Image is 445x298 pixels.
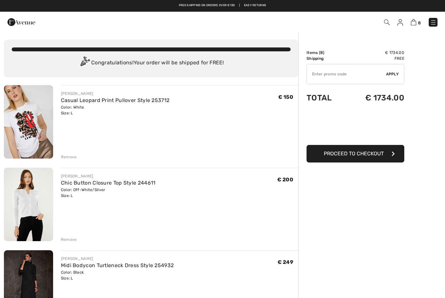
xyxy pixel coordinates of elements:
a: Chic Button Closure Top Style 244611 [61,180,156,186]
iframe: PayPal [307,109,404,143]
a: 8 [411,18,421,26]
span: 8 [418,20,421,25]
span: 8 [320,50,323,55]
div: [PERSON_NAME] [61,256,174,262]
img: Congratulation2.svg [78,57,91,70]
button: Proceed to Checkout [307,145,404,162]
div: Remove [61,154,77,160]
a: Casual Leopard Print Pullover Style 253712 [61,97,170,103]
img: My Info [397,19,403,26]
a: 1ère Avenue [7,19,35,25]
div: Color: Off-White/Silver Size: L [61,187,156,199]
td: € 1734.00 [345,50,404,56]
td: Free [345,56,404,61]
span: € 200 [277,176,294,183]
div: Remove [61,237,77,242]
img: Casual Leopard Print Pullover Style 253712 [4,85,53,159]
div: Color: Black Size: L [61,269,174,281]
img: 1ère Avenue [7,16,35,29]
td: Shipping [307,56,345,61]
td: Items ( ) [307,50,345,56]
img: Search [384,19,390,25]
div: Color: White Size: L [61,104,170,116]
a: Midi Bodycon Turtleneck Dress Style 254932 [61,262,174,268]
img: Menu [430,19,437,26]
span: | [239,3,240,8]
span: € 249 [278,259,294,265]
td: Total [307,87,345,109]
span: Proceed to Checkout [324,150,384,157]
div: Congratulations! Your order will be shipped for FREE! [12,57,291,70]
div: [PERSON_NAME] [61,91,170,97]
a: Easy Returns [244,3,266,8]
img: Shopping Bag [411,19,416,25]
input: Promo code [307,64,386,84]
img: Chic Button Closure Top Style 244611 [4,168,53,241]
a: Free shipping on orders over €130 [179,3,235,8]
div: [PERSON_NAME] [61,173,156,179]
span: Apply [386,71,399,77]
span: € 150 [278,94,294,100]
td: € 1734.00 [345,87,404,109]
